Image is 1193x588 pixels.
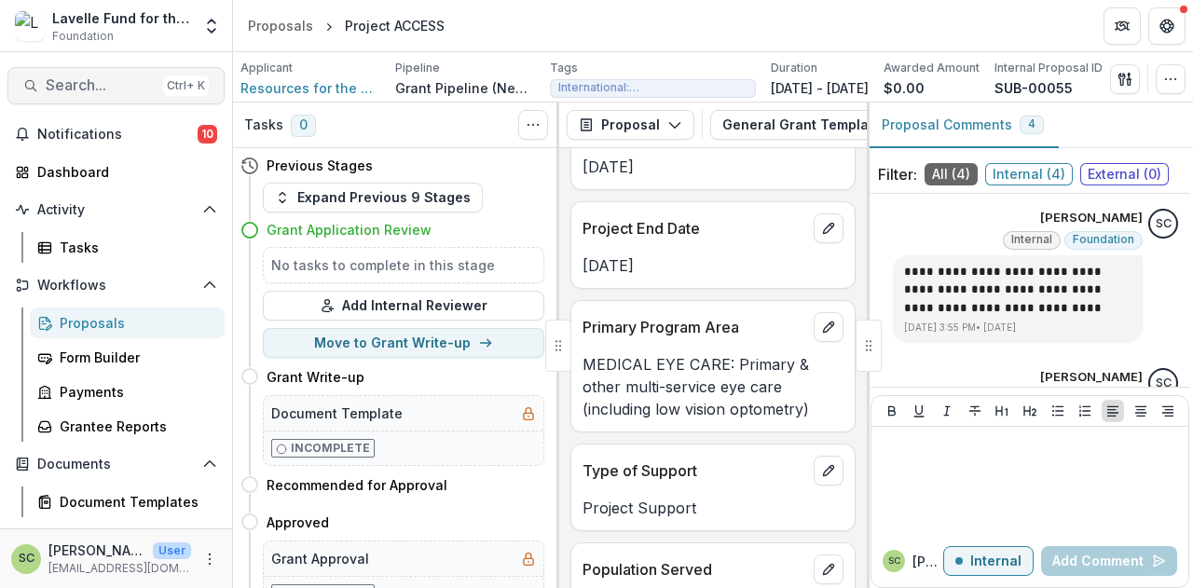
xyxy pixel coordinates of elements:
[884,60,980,76] p: Awarded Amount
[904,321,1131,335] p: [DATE] 3:55 PM • [DATE]
[583,459,806,482] p: Type of Support
[244,117,283,133] h3: Tasks
[240,12,321,39] a: Proposals
[985,163,1073,185] span: Internal ( 4 )
[37,202,195,218] span: Activity
[1156,218,1172,230] div: Sandra Ching
[1047,400,1069,422] button: Bullet List
[1019,400,1041,422] button: Heading 2
[7,525,225,554] button: Open Contacts
[345,16,445,35] div: Project ACCESS
[248,16,313,35] div: Proposals
[943,546,1034,576] button: Internal
[1156,377,1172,390] div: Sandra Ching
[814,213,843,243] button: edit
[60,382,210,402] div: Payments
[271,403,403,423] h5: Document Template
[263,183,483,212] button: Expand Previous 9 Stages
[7,157,225,187] a: Dashboard
[970,554,1022,569] p: Internal
[925,163,978,185] span: All ( 4 )
[271,255,536,275] h5: No tasks to complete in this stage
[583,353,843,420] p: MEDICAL EYE CARE: Primary & other multi-service eye care (including low vision optometry)
[1040,368,1143,387] p: [PERSON_NAME]
[263,328,544,358] button: Move to Grant Write-up
[37,127,198,143] span: Notifications
[991,400,1013,422] button: Heading 1
[1073,233,1134,246] span: Foundation
[267,513,329,532] h4: Approved
[60,238,210,257] div: Tasks
[7,270,225,300] button: Open Workflows
[936,400,958,422] button: Italicize
[52,28,114,45] span: Foundation
[7,67,225,104] button: Search...
[7,195,225,225] button: Open Activity
[30,411,225,442] a: Grantee Reports
[60,313,210,333] div: Proposals
[37,457,195,472] span: Documents
[30,342,225,373] a: Form Builder
[567,110,694,140] button: Proposal
[912,552,943,571] p: [PERSON_NAME]
[30,486,225,517] a: Document Templates
[198,125,217,144] span: 10
[881,400,903,422] button: Bold
[291,115,316,137] span: 0
[583,254,843,277] p: [DATE]
[60,492,210,512] div: Document Templates
[15,11,45,41] img: Lavelle Fund for the Blind
[583,497,843,519] p: Project Support
[1157,400,1179,422] button: Align Right
[7,119,225,149] button: Notifications10
[291,440,370,457] p: Incomplete
[1104,7,1141,45] button: Partners
[583,558,806,581] p: Population Served
[153,542,191,559] p: User
[60,417,210,436] div: Grantee Reports
[30,308,225,338] a: Proposals
[994,78,1073,98] p: SUB-00055
[267,367,364,387] h4: Grant Write-up
[19,553,34,565] div: Sandra Ching
[814,554,843,584] button: edit
[583,316,806,338] p: Primary Program Area
[46,76,156,94] span: Search...
[37,278,195,294] span: Workflows
[263,291,544,321] button: Add Internal Reviewer
[558,81,747,94] span: International: [GEOGRAPHIC_DATA]
[908,400,930,422] button: Underline
[163,75,209,96] div: Ctrl + K
[518,110,548,140] button: Toggle View Cancelled Tasks
[710,110,939,140] button: General Grant Template
[771,78,869,98] p: [DATE] - [DATE]
[964,400,986,422] button: Strike
[583,156,843,178] p: [DATE]
[878,163,917,185] p: Filter:
[1040,209,1143,227] p: [PERSON_NAME]
[395,78,535,98] p: Grant Pipeline (New Grantees)
[1130,400,1152,422] button: Align Center
[888,556,900,566] div: Sandra Ching
[395,60,440,76] p: Pipeline
[48,560,191,577] p: [EMAIL_ADDRESS][DOMAIN_NAME]
[30,232,225,263] a: Tasks
[267,220,432,239] h4: Grant Application Review
[1102,400,1124,422] button: Align Left
[240,12,452,39] nav: breadcrumb
[994,60,1103,76] p: Internal Proposal ID
[60,348,210,367] div: Form Builder
[199,548,221,570] button: More
[48,540,145,560] p: [PERSON_NAME]
[240,78,380,98] a: Resources for the Blind, Inc.
[1074,400,1096,422] button: Ordered List
[583,217,806,239] p: Project End Date
[867,103,1059,148] button: Proposal Comments
[267,156,373,175] h4: Previous Stages
[240,60,293,76] p: Applicant
[30,376,225,407] a: Payments
[771,60,817,76] p: Duration
[1028,117,1035,130] span: 4
[271,549,369,568] h5: Grant Approval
